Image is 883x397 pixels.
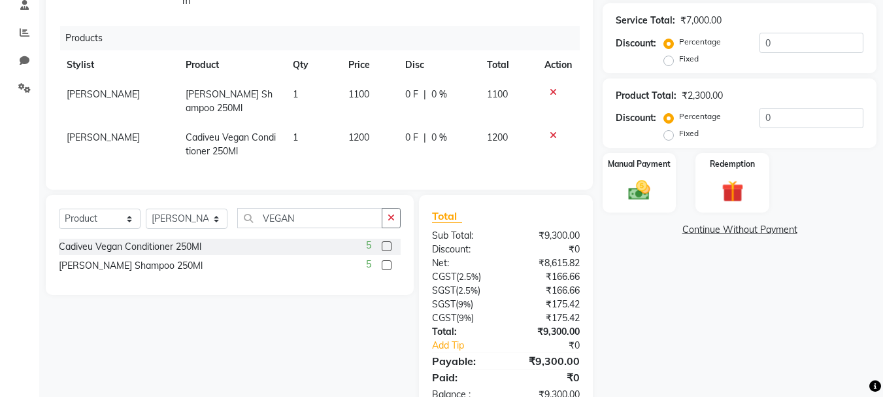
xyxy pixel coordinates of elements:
[680,14,722,27] div: ₹7,000.00
[366,239,371,252] span: 5
[422,270,506,284] div: ( )
[431,88,447,101] span: 0 %
[422,284,506,298] div: ( )
[506,311,590,325] div: ₹175.42
[432,271,456,283] span: CGST
[679,111,721,122] label: Percentage
[616,14,675,27] div: Service Total:
[60,26,590,50] div: Products
[458,285,478,296] span: 2.5%
[186,88,273,114] span: [PERSON_NAME] Shampoo 250Ml
[622,178,657,203] img: _cash.svg
[237,208,382,228] input: Search or Scan
[537,50,580,80] th: Action
[616,111,656,125] div: Discount:
[59,240,201,254] div: Cadiveu Vegan Conditioner 250Ml
[432,209,462,223] span: Total
[682,89,723,103] div: ₹2,300.00
[432,312,456,324] span: CGST
[293,131,298,143] span: 1
[487,131,508,143] span: 1200
[459,313,471,323] span: 9%
[397,50,479,80] th: Disc
[422,311,506,325] div: ( )
[432,298,456,310] span: SGST
[506,229,590,243] div: ₹9,300.00
[458,299,471,309] span: 9%
[506,298,590,311] div: ₹175.42
[608,158,671,170] label: Manual Payment
[506,270,590,284] div: ₹166.66
[422,298,506,311] div: ( )
[348,131,369,143] span: 1200
[178,50,285,80] th: Product
[506,256,590,270] div: ₹8,615.82
[422,325,506,339] div: Total:
[715,178,750,205] img: _gift.svg
[186,131,276,157] span: Cadiveu Vegan Conditioner 250Ml
[506,284,590,298] div: ₹166.66
[432,285,456,296] span: SGST
[605,223,874,237] a: Continue Without Payment
[422,353,506,369] div: Payable:
[679,128,699,139] label: Fixed
[293,88,298,100] span: 1
[422,243,506,256] div: Discount:
[487,88,508,100] span: 1100
[459,271,478,282] span: 2.5%
[431,131,447,145] span: 0 %
[520,339,590,353] div: ₹0
[366,258,371,271] span: 5
[506,243,590,256] div: ₹0
[506,325,590,339] div: ₹9,300.00
[506,353,590,369] div: ₹9,300.00
[67,131,140,143] span: [PERSON_NAME]
[59,259,203,273] div: [PERSON_NAME] Shampoo 250Ml
[285,50,341,80] th: Qty
[710,158,755,170] label: Redemption
[341,50,398,80] th: Price
[424,88,426,101] span: |
[348,88,369,100] span: 1100
[422,339,520,353] a: Add Tip
[422,256,506,270] div: Net:
[616,37,656,50] div: Discount:
[422,229,506,243] div: Sub Total:
[422,370,506,385] div: Paid:
[424,131,426,145] span: |
[616,89,676,103] div: Product Total:
[67,88,140,100] span: [PERSON_NAME]
[506,370,590,385] div: ₹0
[405,88,418,101] span: 0 F
[59,50,178,80] th: Stylist
[479,50,537,80] th: Total
[679,53,699,65] label: Fixed
[679,36,721,48] label: Percentage
[405,131,418,145] span: 0 F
